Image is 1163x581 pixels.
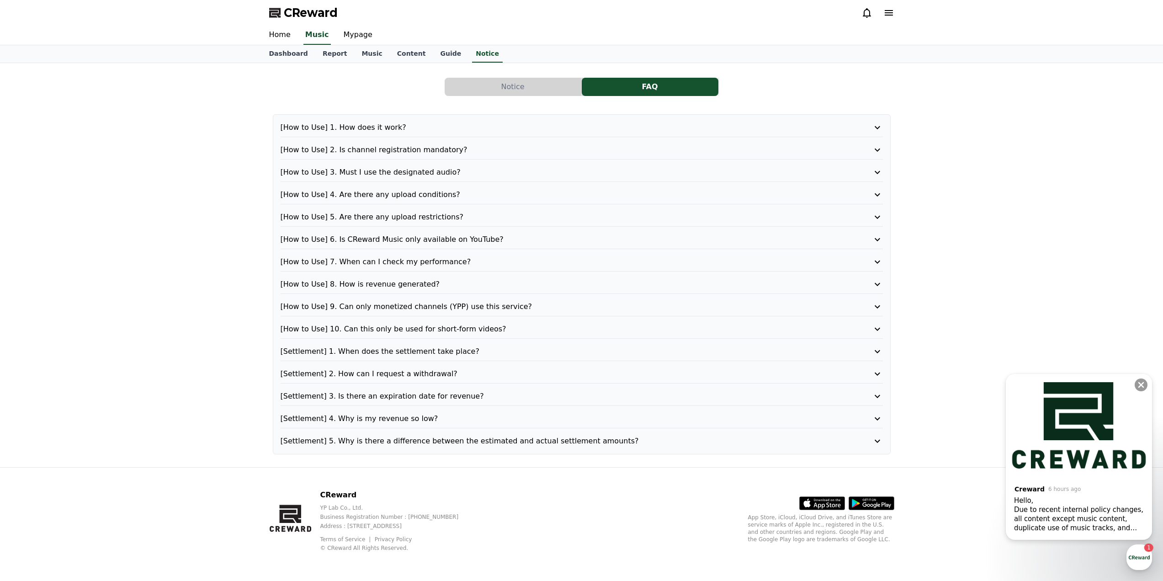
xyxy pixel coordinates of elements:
[281,346,883,357] button: [Settlement] 1. When does the settlement take place?
[320,522,473,530] p: Address : [STREET_ADDRESS]
[262,45,315,63] a: Dashboard
[303,26,331,45] a: Music
[472,45,503,63] a: Notice
[281,346,835,357] p: [Settlement] 1. When does the settlement take place?
[135,304,158,311] span: Settings
[433,45,468,63] a: Guide
[281,413,883,424] button: [Settlement] 4. Why is my revenue so low?
[281,234,883,245] button: [How to Use] 6. Is CReward Music only available on YouTube?
[281,436,835,447] p: [Settlement] 5. Why is there a difference between the estimated and actual settlement amounts?
[445,78,581,96] button: Notice
[315,45,355,63] a: Report
[118,290,175,313] a: Settings
[281,234,835,245] p: [How to Use] 6. Is CReward Music only available on YouTube?
[281,413,835,424] p: [Settlement] 4. Why is my revenue so low?
[320,490,473,501] p: CReward
[281,301,883,312] button: [How to Use] 9. Can only monetized channels (YPP) use this service?
[445,78,582,96] a: Notice
[281,122,835,133] p: [How to Use] 1. How does it work?
[336,26,380,45] a: Mypage
[76,304,103,311] span: Messages
[281,212,883,223] button: [How to Use] 5. Are there any upload restrictions?
[281,436,883,447] button: [Settlement] 5. Why is there a difference between the estimated and actual settlement amounts?
[281,391,883,402] button: [Settlement] 3. Is there an expiration date for revenue?
[281,324,883,335] button: [How to Use] 10. Can this only be used for short-form videos?
[390,45,433,63] a: Content
[262,26,298,45] a: Home
[281,368,835,379] p: [Settlement] 2. How can I request a withdrawal?
[281,122,883,133] button: [How to Use] 1. How does it work?
[582,78,718,96] button: FAQ
[281,167,835,178] p: [How to Use] 3. Must I use the designated audio?
[281,368,883,379] button: [Settlement] 2. How can I request a withdrawal?
[60,290,118,313] a: 1Messages
[269,5,338,20] a: CReward
[281,189,883,200] button: [How to Use] 4. Are there any upload conditions?
[281,189,835,200] p: [How to Use] 4. Are there any upload conditions?
[281,256,835,267] p: [How to Use] 7. When can I check my performance?
[582,78,719,96] a: FAQ
[281,144,835,155] p: [How to Use] 2. Is channel registration mandatory?
[281,212,835,223] p: [How to Use] 5. Are there any upload restrictions?
[281,324,835,335] p: [How to Use] 10. Can this only be used for short-form videos?
[3,290,60,313] a: Home
[93,289,96,297] span: 1
[281,301,835,312] p: [How to Use] 9. Can only monetized channels (YPP) use this service?
[281,144,883,155] button: [How to Use] 2. Is channel registration mandatory?
[320,504,473,512] p: YP Lab Co., Ltd.
[375,536,412,543] a: Privacy Policy
[23,304,39,311] span: Home
[284,5,338,20] span: CReward
[354,45,389,63] a: Music
[281,256,883,267] button: [How to Use] 7. When can I check my performance?
[748,514,894,543] p: App Store, iCloud, iCloud Drive, and iTunes Store are service marks of Apple Inc., registered in ...
[320,536,372,543] a: Terms of Service
[281,279,835,290] p: [How to Use] 8. How is revenue generated?
[281,279,883,290] button: [How to Use] 8. How is revenue generated?
[320,513,473,521] p: Business Registration Number : [PHONE_NUMBER]
[281,167,883,178] button: [How to Use] 3. Must I use the designated audio?
[320,544,473,552] p: © CReward All Rights Reserved.
[281,391,835,402] p: [Settlement] 3. Is there an expiration date for revenue?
